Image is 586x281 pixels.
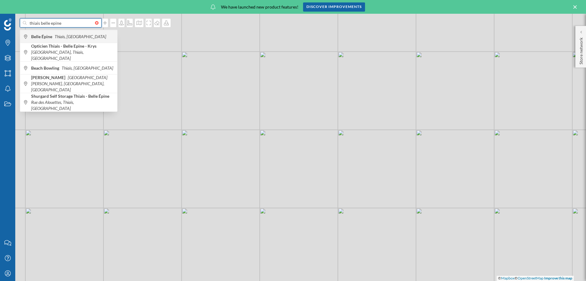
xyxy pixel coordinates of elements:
img: Geoblink Logo [4,18,12,31]
div: © © [497,276,574,281]
i: [GEOGRAPHIC_DATA][PERSON_NAME], [GEOGRAPHIC_DATA], [GEOGRAPHIC_DATA] [31,75,107,92]
a: Improve this map [544,276,572,280]
p: Store network [578,35,584,64]
b: [PERSON_NAME] [31,75,67,80]
i: Thiais, [GEOGRAPHIC_DATA] [55,34,106,39]
i: Thiais, [GEOGRAPHIC_DATA] [62,65,113,71]
b: Shurgard Self Storage Thiais - Belle Épine [31,93,111,99]
i: Rue des Alouettes, Thiais, [GEOGRAPHIC_DATA] [31,100,74,111]
i: [GEOGRAPHIC_DATA], Thiais, [GEOGRAPHIC_DATA] [31,49,84,61]
span: We have launched new product features! [221,4,298,10]
b: Beach Bowling [31,65,61,71]
a: OpenStreetMap [518,276,544,280]
a: Mapbox [501,276,515,280]
span: Soporte [13,4,34,10]
b: Opticien Thiais - Belle Epine - Krys [31,43,98,49]
b: Belle Épine [31,34,54,39]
